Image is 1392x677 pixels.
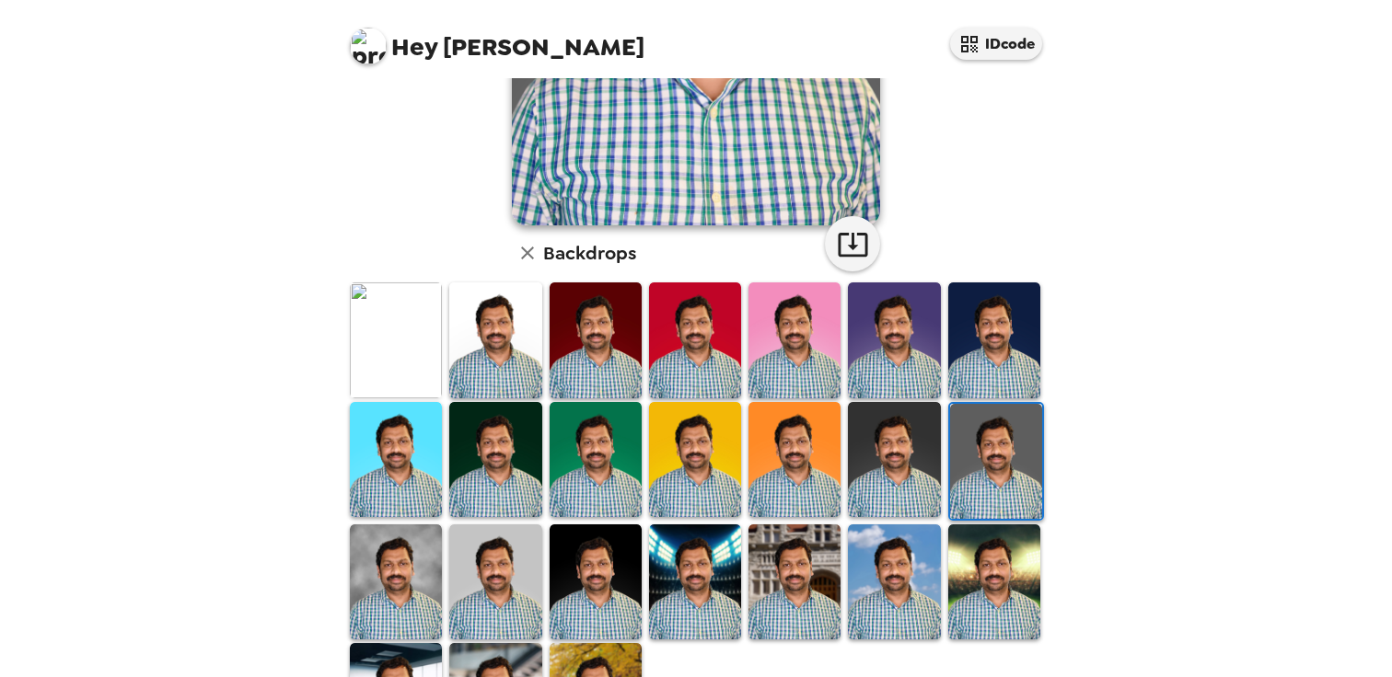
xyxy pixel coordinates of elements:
button: IDcode [950,28,1042,60]
span: Hey [391,30,437,63]
span: [PERSON_NAME] [350,18,644,60]
h6: Backdrops [543,238,636,268]
img: Original [350,282,442,397]
img: profile pic [350,28,387,64]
